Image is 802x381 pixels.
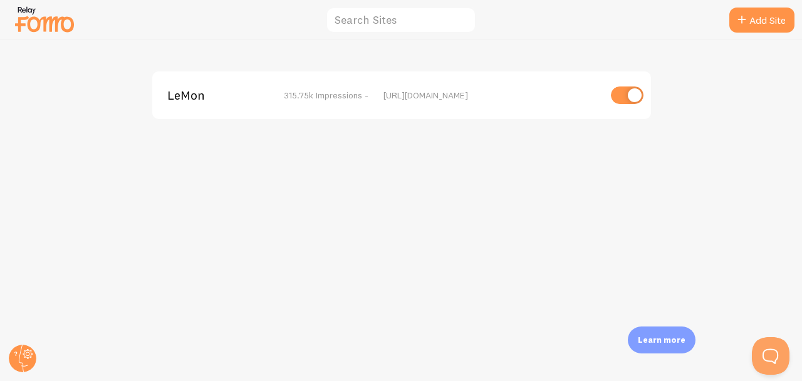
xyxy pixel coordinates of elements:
[167,90,268,101] span: LeMon
[628,326,695,353] div: Learn more
[284,90,368,101] span: 315.75k Impressions -
[638,334,685,346] p: Learn more
[752,337,789,375] iframe: Help Scout Beacon - Open
[383,90,600,101] div: [URL][DOMAIN_NAME]
[13,3,76,35] img: fomo-relay-logo-orange.svg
